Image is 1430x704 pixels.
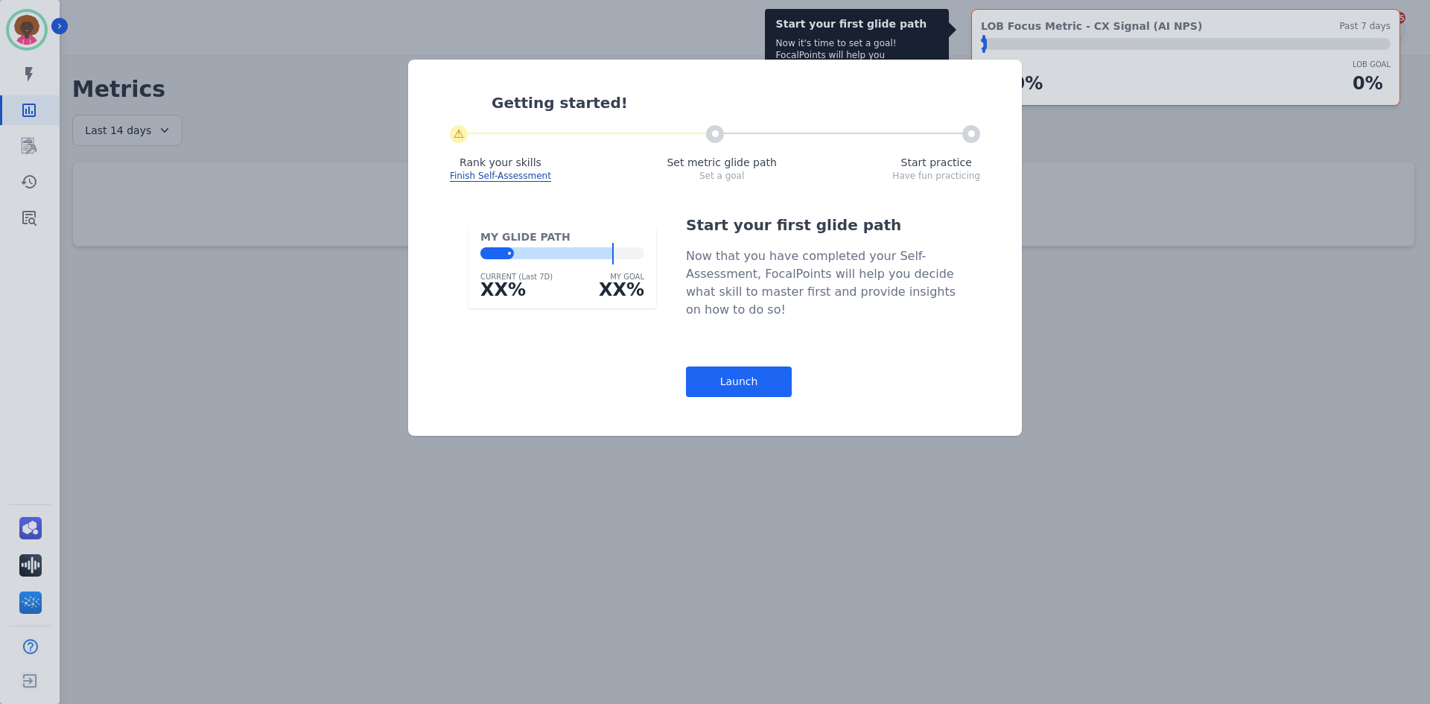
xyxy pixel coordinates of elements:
div: Rank your skills [450,155,551,170]
div: XX% [480,278,553,302]
div: Getting started! [492,92,980,113]
div: Now that you have completed your Self-Assessment, FocalPoints will help you decide what skill to ... [686,247,962,319]
div: Set metric glide path [667,155,776,170]
div: Launch [686,367,792,397]
div: XX% [599,278,644,302]
div: Have fun practicing [892,170,980,182]
div: Start your first glide path [686,215,962,235]
span: Finish Self-Assessment [450,171,551,182]
div: ⚠ [450,125,468,143]
div: MY GLIDE PATH [480,229,644,244]
div: Set a goal [667,170,776,182]
div: CURRENT (Last 7D) [480,271,553,282]
div: MY GOAL [599,271,644,282]
div: Start practice [892,155,980,170]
